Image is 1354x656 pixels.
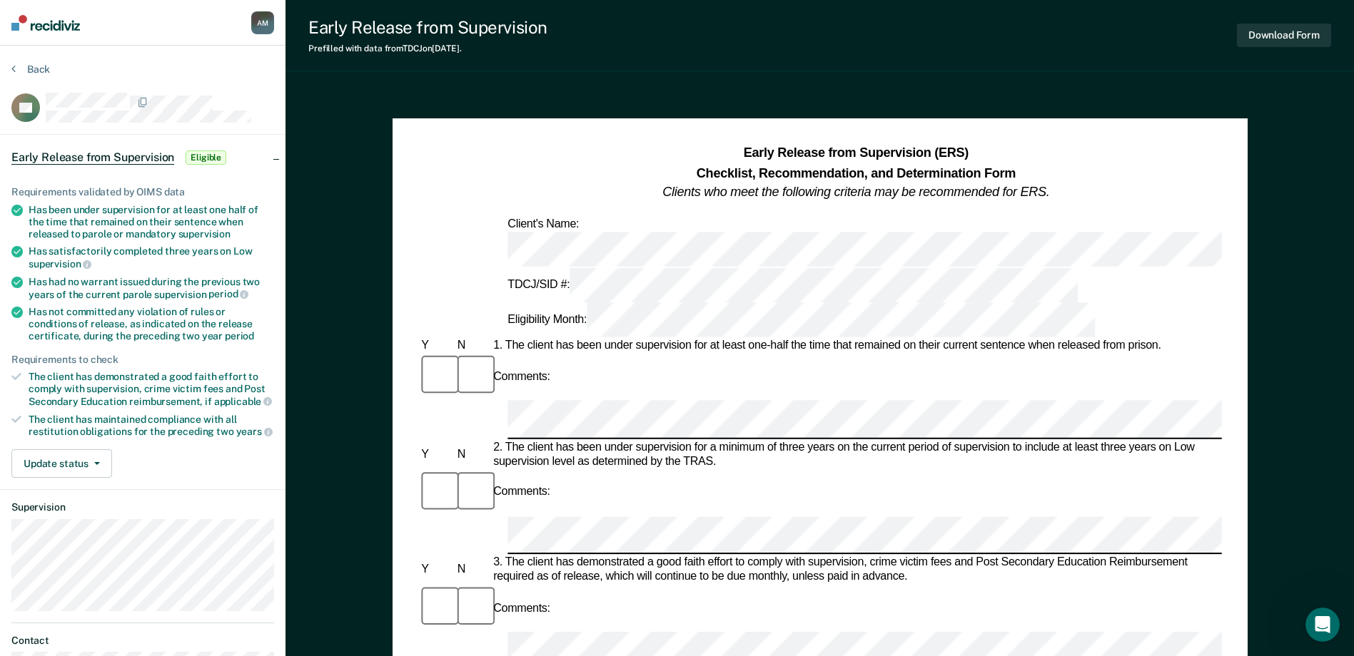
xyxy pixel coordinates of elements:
[236,426,273,437] span: years
[67,273,81,287] div: Profile image for Krysty
[1305,608,1340,642] iframe: Intercom live chat
[11,635,274,647] dt: Contact
[11,354,274,366] div: Requirements to check
[11,388,274,478] div: Krysty says…
[490,601,553,615] div: Comments:
[11,501,274,513] dt: Supervision
[69,7,106,18] h1: Krysty
[23,396,223,439] div: This person's OIMS is showing Low but their Visual Contact Sheet is showing High (this person sho...
[1237,24,1331,47] button: Download Form
[11,304,234,363] div: Confirming receipt and will investigate why the contact is not registering in the Supervision Ass...
[418,447,454,461] div: Y
[11,271,274,304] div: Krysty says…
[454,339,490,353] div: N
[86,275,117,285] b: Krysty
[308,17,547,38] div: Early Release from Supervision
[41,8,64,31] div: Profile image for Krysty
[308,43,547,53] div: Prefilled with data from TDCJ on [DATE] .
[225,330,254,342] span: period
[454,563,490,577] div: N
[245,461,268,484] button: Send a message…
[251,6,276,31] div: Close
[490,339,1222,353] div: 1. The client has been under supervision for at least one-half the time that remained on their cu...
[505,267,1081,302] div: TDCJ/SID #:
[68,467,79,478] button: Upload attachment
[490,486,553,500] div: Comments:
[9,6,36,33] button: go back
[490,440,1222,468] div: 2. The client has been under supervision for a minimum of three years on the current period of su...
[223,6,251,33] button: Home
[29,245,274,270] div: Has satisfactorily completed three years on Low
[208,288,248,299] span: period
[23,312,223,354] div: Confirming receipt and will investigate why the contact is not registering in the Supervision Ass...
[662,185,1049,199] em: Clients who meet the following criteria may be recommended for ERS.
[69,18,98,32] p: Active
[418,339,454,353] div: Y
[251,11,274,34] div: A M
[743,146,968,160] strong: Early Release from Supervision (ERS)
[418,563,454,577] div: Y
[29,414,274,438] div: The client has maintained compliance with all restitution obligations for the preceding two
[490,370,553,384] div: Comments:
[11,304,274,364] div: Krysty says…
[22,467,34,478] button: Emoji picker
[29,258,91,270] span: supervision
[11,63,50,76] button: Back
[11,186,274,198] div: Requirements validated by OIMS data
[251,11,274,34] button: AM
[186,150,226,165] span: Eligible
[178,228,231,240] span: supervision
[12,437,273,461] textarea: Message…
[490,555,1222,584] div: 3. The client has demonstrated a good faith effort to comply with supervision, crime victim fees ...
[86,274,219,287] div: joined the conversation
[11,51,274,271] div: Abraham says…
[11,388,234,447] div: This person's OIMS is showing Low but their Visual Contact Sheet is showing High (this person sho...
[29,306,274,342] div: Has not committed any violation of rules or conditions of release, as indicated on the release ce...
[29,204,274,240] div: Has been under supervision for at least one half of the time that remained on their sentence when...
[454,447,490,461] div: N
[11,376,274,376] div: New messages divider
[11,15,80,31] img: Recidiviz
[214,396,272,407] span: applicable
[11,449,112,478] button: Update status
[11,150,174,165] span: Early Release from Supervision
[697,165,1016,180] strong: Checklist, Recommendation, and Determination Form
[45,467,56,478] button: Gif picker
[505,302,1098,337] div: Eligibility Month:
[29,371,274,407] div: The client has demonstrated a good faith effort to comply with supervision, crime victim fees and...
[29,276,274,300] div: Has had no warrant issued during the previous two years of the current parole supervision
